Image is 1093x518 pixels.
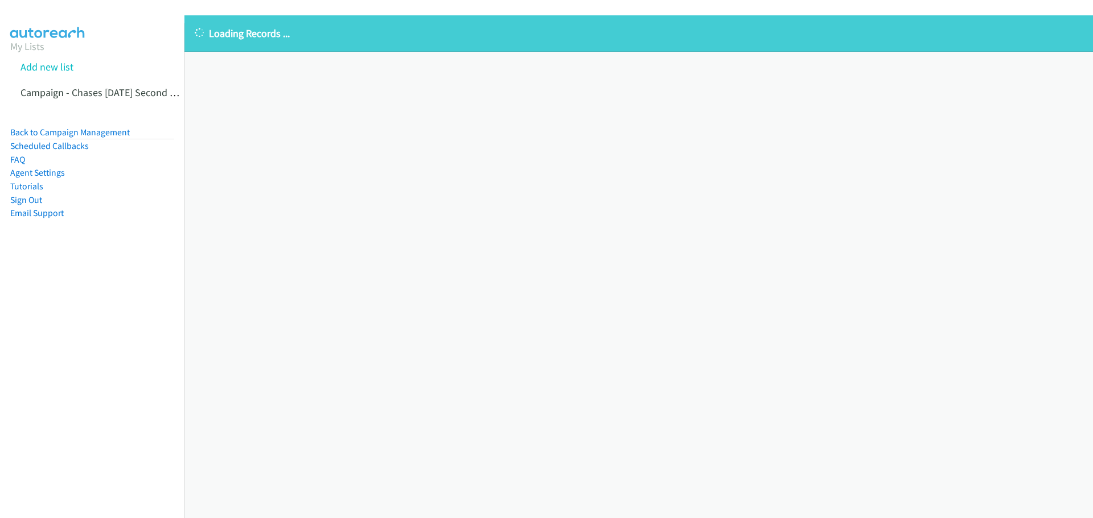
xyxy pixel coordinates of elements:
[195,26,1083,41] p: Loading Records ...
[10,154,25,165] a: FAQ
[10,194,42,205] a: Sign Out
[10,208,64,218] a: Email Support
[10,127,130,138] a: Back to Campaign Management
[20,60,73,73] a: Add new list
[10,140,89,151] a: Scheduled Callbacks
[10,181,43,192] a: Tutorials
[20,86,209,99] a: Campaign - Chases [DATE] Second Attempts
[10,167,65,178] a: Agent Settings
[10,40,44,53] a: My Lists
